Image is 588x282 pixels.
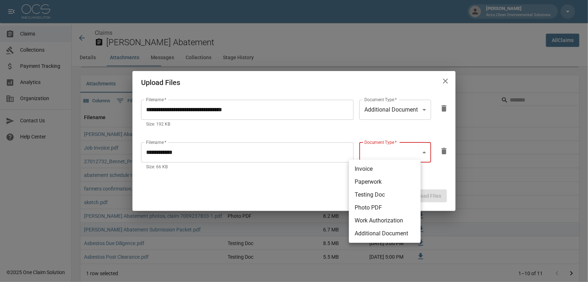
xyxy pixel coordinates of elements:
[349,175,421,188] li: Paperwork
[349,201,421,214] li: Photo PDF
[349,214,421,227] li: Work Authorization
[349,163,421,175] li: Invoice
[349,227,421,240] li: Additional Document
[349,188,421,201] li: Testing Doc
